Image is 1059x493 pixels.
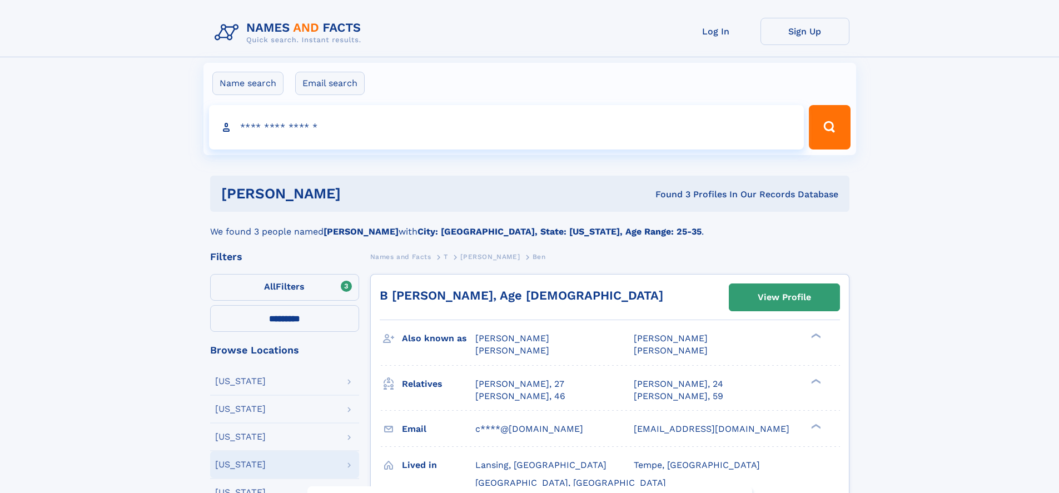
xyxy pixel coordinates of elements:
[444,250,448,263] a: T
[475,378,564,390] a: [PERSON_NAME], 27
[210,274,359,301] label: Filters
[672,18,760,45] a: Log In
[215,405,266,414] div: [US_STATE]
[475,345,549,356] span: [PERSON_NAME]
[809,105,850,150] button: Search Button
[475,460,606,470] span: Lansing, [GEOGRAPHIC_DATA]
[808,332,822,340] div: ❯
[215,460,266,469] div: [US_STATE]
[209,105,804,150] input: search input
[808,422,822,430] div: ❯
[498,188,838,201] div: Found 3 Profiles In Our Records Database
[264,281,276,292] span: All
[380,288,663,302] a: B [PERSON_NAME], Age [DEMOGRAPHIC_DATA]
[324,226,399,237] b: [PERSON_NAME]
[475,390,565,402] a: [PERSON_NAME], 46
[475,333,549,343] span: [PERSON_NAME]
[221,187,498,201] h1: [PERSON_NAME]
[212,72,284,95] label: Name search
[460,250,520,263] a: [PERSON_NAME]
[760,18,849,45] a: Sign Up
[634,345,708,356] span: [PERSON_NAME]
[533,253,546,261] span: Ben
[402,375,475,394] h3: Relatives
[758,285,811,310] div: View Profile
[210,345,359,355] div: Browse Locations
[460,253,520,261] span: [PERSON_NAME]
[634,378,723,390] a: [PERSON_NAME], 24
[210,252,359,262] div: Filters
[370,250,431,263] a: Names and Facts
[475,477,666,488] span: [GEOGRAPHIC_DATA], [GEOGRAPHIC_DATA]
[402,420,475,439] h3: Email
[634,333,708,343] span: [PERSON_NAME]
[210,212,849,238] div: We found 3 people named with .
[729,284,839,311] a: View Profile
[402,329,475,348] h3: Also known as
[444,253,448,261] span: T
[215,377,266,386] div: [US_STATE]
[210,18,370,48] img: Logo Names and Facts
[808,377,822,385] div: ❯
[634,424,789,434] span: [EMAIL_ADDRESS][DOMAIN_NAME]
[634,460,760,470] span: Tempe, [GEOGRAPHIC_DATA]
[634,390,723,402] a: [PERSON_NAME], 59
[402,456,475,475] h3: Lived in
[417,226,702,237] b: City: [GEOGRAPHIC_DATA], State: [US_STATE], Age Range: 25-35
[295,72,365,95] label: Email search
[215,432,266,441] div: [US_STATE]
